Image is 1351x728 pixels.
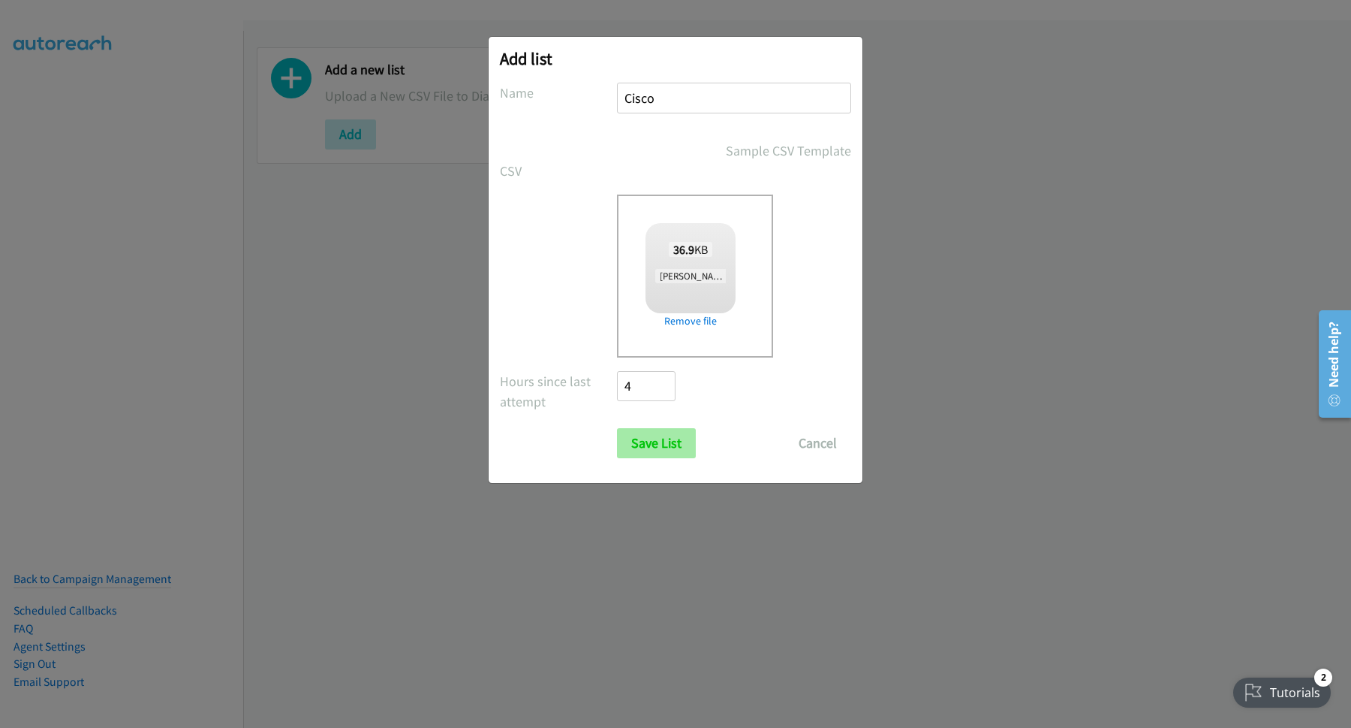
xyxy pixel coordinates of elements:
[655,269,915,283] span: [PERSON_NAME] + Cisco Q1FY26 APJC [GEOGRAPHIC_DATA]csv
[784,428,851,458] button: Cancel
[617,428,696,458] input: Save List
[500,371,617,412] label: Hours since last attempt
[500,83,617,103] label: Name
[1309,304,1351,424] iframe: Resource Center
[1224,663,1340,717] iframe: Checklist
[726,140,851,161] a: Sample CSV Template
[500,48,851,69] h2: Add list
[669,242,713,257] span: KB
[500,161,617,181] label: CSV
[645,313,736,329] a: Remove file
[673,242,694,257] strong: 36.9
